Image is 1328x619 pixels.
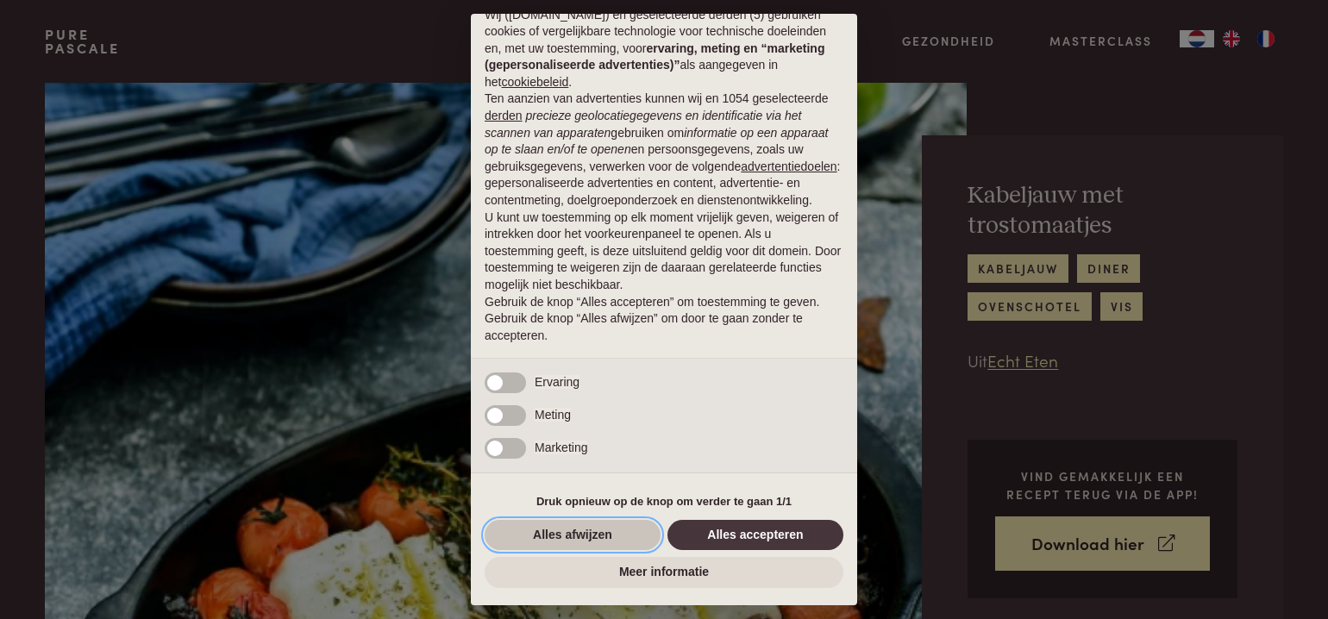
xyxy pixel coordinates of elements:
[501,75,568,89] a: cookiebeleid
[485,108,523,125] button: derden
[485,209,843,294] p: U kunt uw toestemming op elk moment vrijelijk geven, weigeren of intrekken door het voorkeurenpan...
[485,109,801,140] em: precieze geolocatiegegevens en identificatie via het scannen van apparaten
[485,91,843,209] p: Ten aanzien van advertenties kunnen wij en 1054 geselecteerde gebruiken om en persoonsgegevens, z...
[485,7,843,91] p: Wij ([DOMAIN_NAME]) en geselecteerde derden (5) gebruiken cookies of vergelijkbare technologie vo...
[741,159,836,176] button: advertentiedoelen
[535,441,587,454] span: Marketing
[535,408,571,422] span: Meting
[485,41,824,72] strong: ervaring, meting en “marketing (gepersonaliseerde advertenties)”
[485,520,661,551] button: Alles afwijzen
[667,520,843,551] button: Alles accepteren
[485,294,843,345] p: Gebruik de knop “Alles accepteren” om toestemming te geven. Gebruik de knop “Alles afwijzen” om d...
[485,557,843,588] button: Meer informatie
[485,126,829,157] em: informatie op een apparaat op te slaan en/of te openen
[535,375,579,389] span: Ervaring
